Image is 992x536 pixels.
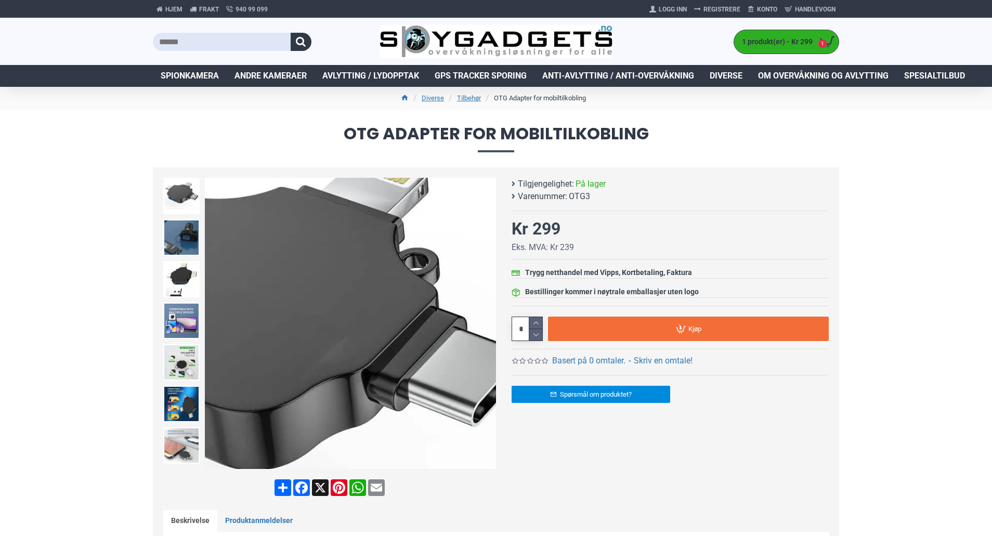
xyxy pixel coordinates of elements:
[330,479,348,496] a: Pinterest
[703,5,740,14] span: Registrere
[518,190,567,203] b: Varenummer:
[659,5,687,14] span: Logg Inn
[710,70,742,82] span: Diverse
[576,178,606,190] span: På lager
[323,460,328,464] span: Go to slide 1
[525,286,699,297] div: Bestillinger kommer i nøytrale emballasjer uten logo
[688,325,701,332] span: Kjøp
[163,386,200,422] img: OTG Adapter for mobiltilkobling
[273,479,292,496] a: Share
[161,70,219,82] span: Spionkamera
[512,386,670,403] a: Spørsmål om produktet?
[163,219,200,256] img: OTG Adapter for mobiltilkobling
[365,460,369,464] span: Go to slide 6
[311,479,330,496] a: X
[427,65,534,87] a: GPS Tracker Sporing
[153,65,227,87] a: Spionkamera
[163,178,200,214] img: OTG Adapter for mobiltilkobling
[795,5,836,14] span: Handlevogn
[702,65,750,87] a: Diverse
[163,427,200,464] img: OTG Adapter for mobiltilkobling
[629,356,631,365] b: -
[512,216,560,241] div: Kr 299
[435,70,527,82] span: GPS Tracker Sporing
[457,93,481,103] a: Tilbehør
[781,1,839,18] a: Handlevogn
[518,178,574,190] b: Tilgjengelighet:
[315,65,427,87] a: Avlytting / Lydopptak
[758,70,889,82] span: Om overvåkning og avlytting
[380,25,613,59] img: SpyGadgets.no
[818,40,827,48] span: 1
[373,460,377,464] span: Go to slide 7
[552,355,625,367] a: Basert på 0 omtaler.
[367,479,386,496] a: Email
[348,479,367,496] a: WhatsApp
[322,70,419,82] span: Avlytting / Lydopptak
[525,267,692,278] div: Trygg netthandel med Vipps, Kortbetaling, Faktura
[340,460,344,464] span: Go to slide 3
[163,344,200,381] img: OTG Adapter for mobiltilkobling
[690,1,744,18] a: Registrere
[205,178,496,469] img: OTG Adapter for mobiltilkobling
[750,65,896,87] a: Om overvåkning og avlytting
[205,315,223,333] div: Previous slide
[163,510,217,532] a: Beskrivelse
[199,5,219,14] span: Frakt
[332,460,336,464] span: Go to slide 2
[646,1,690,18] a: Logg Inn
[896,65,973,87] a: Spesialtilbud
[734,30,839,54] a: 1 produkt(er) - Kr 299 1
[348,460,353,464] span: Go to slide 4
[357,460,361,464] span: Go to slide 5
[478,315,496,333] div: Next slide
[236,5,268,14] span: 940 99 099
[757,5,777,14] span: Konto
[163,261,200,297] img: OTG Adapter for mobiltilkobling
[904,70,965,82] span: Spesialtilbud
[542,70,694,82] span: Anti-avlytting / Anti-overvåkning
[734,36,815,47] span: 1 produkt(er) - Kr 299
[634,355,693,367] a: Skriv en omtale!
[534,65,702,87] a: Anti-avlytting / Anti-overvåkning
[153,125,839,152] span: OTG Adapter for mobiltilkobling
[422,93,444,103] a: Diverse
[569,190,590,203] span: OTG3
[234,70,307,82] span: Andre kameraer
[292,479,311,496] a: Facebook
[227,65,315,87] a: Andre kameraer
[165,5,182,14] span: Hjem
[163,303,200,339] img: OTG Adapter for mobiltilkobling
[217,510,301,532] a: Produktanmeldelser
[744,1,781,18] a: Konto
